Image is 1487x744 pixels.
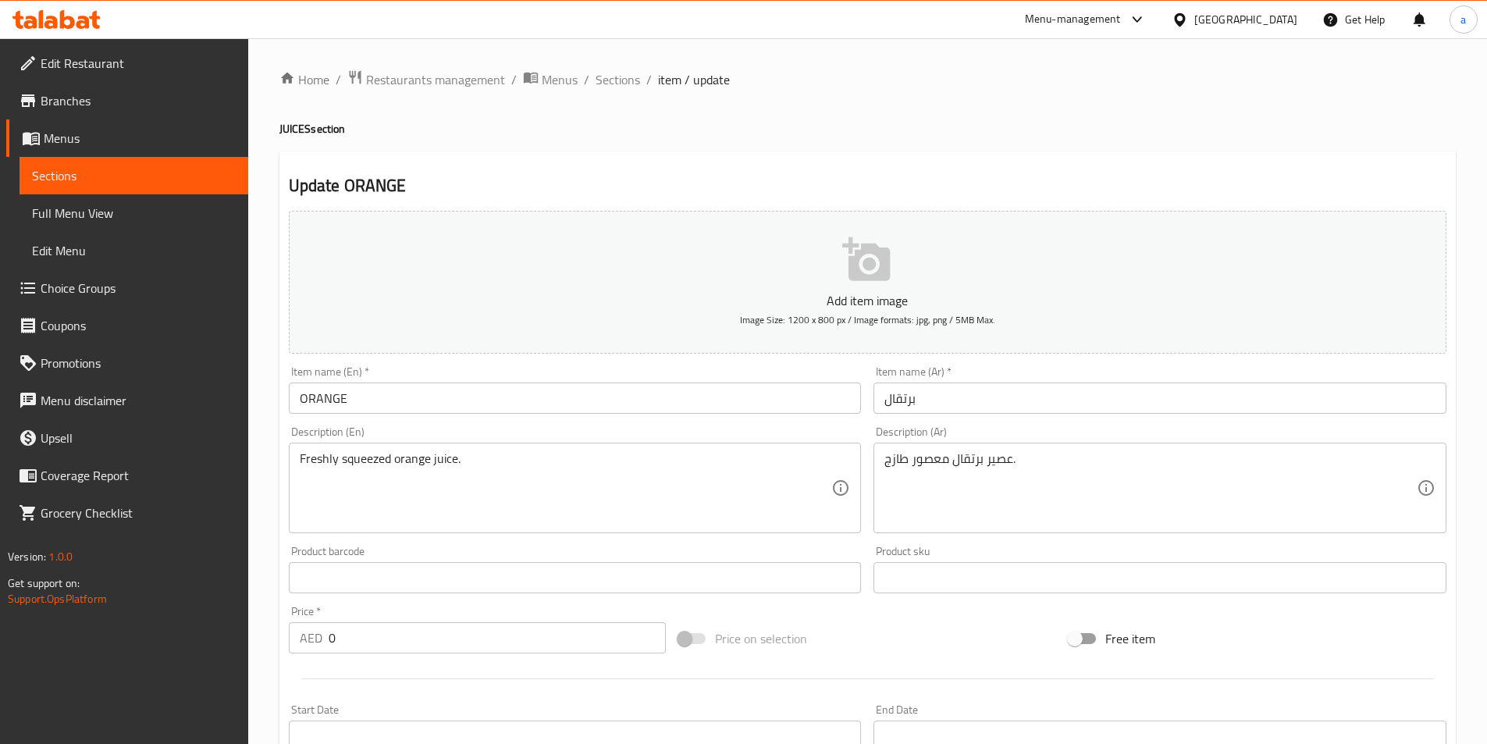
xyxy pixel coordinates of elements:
span: Price on selection [715,629,807,648]
span: 1.0.0 [48,546,73,567]
span: Branches [41,91,236,110]
li: / [584,70,589,89]
a: Upsell [6,419,248,457]
a: Coupons [6,307,248,344]
h4: JUICES section [279,121,1456,137]
input: Please enter product barcode [289,562,862,593]
span: Edit Menu [32,241,236,260]
a: Home [279,70,329,89]
p: AED [300,628,322,647]
a: Promotions [6,344,248,382]
span: Menus [44,129,236,148]
span: Image Size: 1200 x 800 px / Image formats: jpg, png / 5MB Max. [740,311,995,329]
span: item / update [658,70,730,89]
span: Upsell [41,429,236,447]
a: Menus [6,119,248,157]
textarea: عصير برتقال معصور طازج. [884,451,1417,525]
a: Edit Menu [20,232,248,269]
a: Menus [523,69,578,90]
span: Coupons [41,316,236,335]
a: Support.OpsPlatform [8,589,107,609]
a: Branches [6,82,248,119]
a: Edit Restaurant [6,44,248,82]
button: Add item imageImage Size: 1200 x 800 px / Image formats: jpg, png / 5MB Max. [289,211,1446,354]
nav: breadcrumb [279,69,1456,90]
a: Coverage Report [6,457,248,494]
li: / [646,70,652,89]
span: Get support on: [8,573,80,593]
input: Please enter price [329,622,667,653]
span: Grocery Checklist [41,504,236,522]
a: Sections [596,70,640,89]
p: Add item image [313,291,1422,310]
span: Restaurants management [366,70,505,89]
a: Choice Groups [6,269,248,307]
input: Please enter product sku [873,562,1446,593]
span: Promotions [41,354,236,372]
span: Sections [32,166,236,185]
h2: Update ORANGE [289,174,1446,198]
li: / [336,70,341,89]
input: Enter name Ar [873,383,1446,414]
div: [GEOGRAPHIC_DATA] [1194,11,1297,28]
span: Menu disclaimer [41,391,236,410]
span: Choice Groups [41,279,236,297]
a: Sections [20,157,248,194]
span: Version: [8,546,46,567]
a: Grocery Checklist [6,494,248,532]
input: Enter name En [289,383,862,414]
li: / [511,70,517,89]
a: Menu disclaimer [6,382,248,419]
span: Edit Restaurant [41,54,236,73]
span: Coverage Report [41,466,236,485]
div: Menu-management [1025,10,1121,29]
a: Restaurants management [347,69,505,90]
a: Full Menu View [20,194,248,232]
span: Menus [542,70,578,89]
span: Full Menu View [32,204,236,222]
span: a [1460,11,1466,28]
span: Free item [1105,629,1155,648]
textarea: Freshly squeezed orange juice. [300,451,832,525]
